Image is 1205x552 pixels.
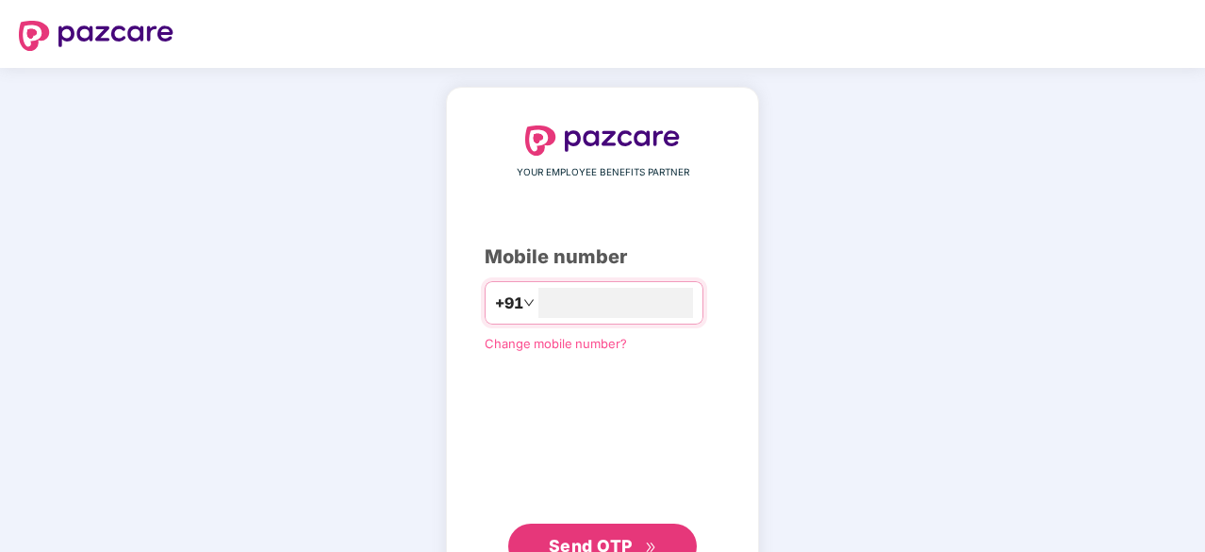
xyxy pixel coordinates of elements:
a: Change mobile number? [485,336,627,351]
span: down [523,297,535,309]
img: logo [525,125,680,156]
span: +91 [495,292,523,315]
span: YOUR EMPLOYEE BENEFITS PARTNER [517,165,689,180]
img: logo [19,21,173,51]
div: Mobile number [485,243,720,272]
